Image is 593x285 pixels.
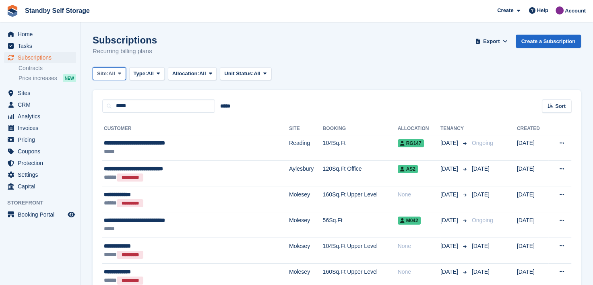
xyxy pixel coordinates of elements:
[220,67,271,81] button: Unit Status: All
[254,70,260,78] span: All
[19,74,57,82] span: Price increases
[147,70,154,78] span: All
[18,111,66,122] span: Analytics
[4,87,76,99] a: menu
[323,186,398,212] td: 160Sq.Ft Upper Level
[224,70,254,78] span: Unit Status:
[440,216,460,225] span: [DATE]
[129,67,165,81] button: Type: All
[440,268,460,276] span: [DATE]
[398,242,440,250] div: None
[289,212,323,238] td: Molesey
[483,37,500,45] span: Export
[4,52,76,63] a: menu
[4,134,76,145] a: menu
[66,210,76,219] a: Preview store
[18,99,66,110] span: CRM
[18,87,66,99] span: Sites
[18,157,66,169] span: Protection
[18,134,66,145] span: Pricing
[4,157,76,169] a: menu
[555,102,566,110] span: Sort
[7,199,80,207] span: Storefront
[398,165,418,173] span: AS2
[289,161,323,186] td: Aylesbury
[4,122,76,134] a: menu
[556,6,564,14] img: Sue Ford
[537,6,548,14] span: Help
[6,5,19,17] img: stora-icon-8386f47178a22dfd0bd8f6a31ec36ba5ce8667c1dd55bd0f319d3a0aa187defe.svg
[289,186,323,212] td: Molesey
[516,35,581,48] a: Create a Subscription
[18,209,66,220] span: Booking Portal
[4,29,76,40] a: menu
[4,40,76,52] a: menu
[4,146,76,157] a: menu
[472,191,490,198] span: [DATE]
[440,139,460,147] span: [DATE]
[134,70,147,78] span: Type:
[63,74,76,82] div: NEW
[472,140,493,146] span: Ongoing
[18,181,66,192] span: Capital
[472,217,493,223] span: Ongoing
[517,237,548,263] td: [DATE]
[4,169,76,180] a: menu
[323,237,398,263] td: 104Sq.Ft Upper Level
[440,122,469,135] th: Tenancy
[323,135,398,161] td: 104Sq.Ft
[102,122,289,135] th: Customer
[19,64,76,72] a: Contracts
[517,212,548,238] td: [DATE]
[93,67,126,81] button: Site: All
[18,122,66,134] span: Invoices
[440,190,460,199] span: [DATE]
[497,6,513,14] span: Create
[4,209,76,220] a: menu
[565,7,586,15] span: Account
[168,67,217,81] button: Allocation: All
[398,268,440,276] div: None
[517,161,548,186] td: [DATE]
[517,186,548,212] td: [DATE]
[289,135,323,161] td: Reading
[323,161,398,186] td: 120Sq.Ft Office
[172,70,199,78] span: Allocation:
[199,70,206,78] span: All
[4,111,76,122] a: menu
[19,74,76,83] a: Price increases NEW
[93,47,157,56] p: Recurring billing plans
[22,4,93,17] a: Standby Self Storage
[472,243,490,249] span: [DATE]
[398,122,440,135] th: Allocation
[517,122,548,135] th: Created
[323,122,398,135] th: Booking
[4,99,76,110] a: menu
[18,146,66,157] span: Coupons
[18,40,66,52] span: Tasks
[398,190,440,199] div: None
[472,268,490,275] span: [DATE]
[97,70,108,78] span: Site:
[4,181,76,192] a: menu
[93,35,157,45] h1: Subscriptions
[474,35,509,48] button: Export
[398,139,424,147] span: RG147
[18,52,66,63] span: Subscriptions
[18,169,66,180] span: Settings
[108,70,115,78] span: All
[517,135,548,161] td: [DATE]
[440,165,460,173] span: [DATE]
[472,165,490,172] span: [DATE]
[18,29,66,40] span: Home
[440,242,460,250] span: [DATE]
[289,122,323,135] th: Site
[323,212,398,238] td: 56Sq.Ft
[398,217,421,225] span: M042
[289,237,323,263] td: Molesey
